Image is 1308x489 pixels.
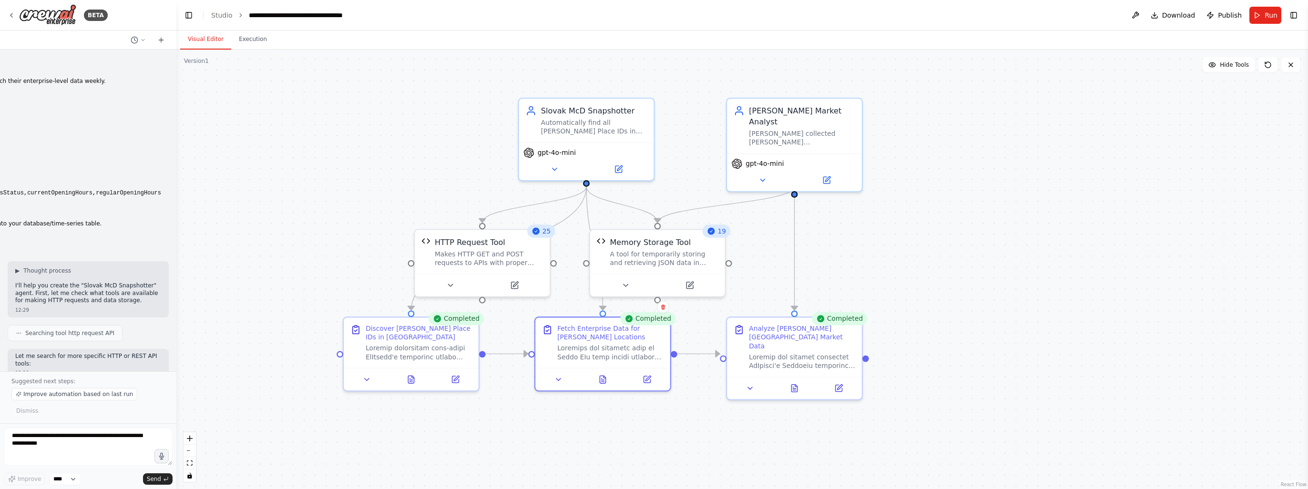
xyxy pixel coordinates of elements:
[486,348,528,359] g: Edge from 4df4ae27-ab00-434d-bcdf-a8eab3f8ac8f to 5ebafe45-f223-4897-b567-93046ab5412d
[726,316,863,400] div: CompletedAnalyze [PERSON_NAME] [GEOGRAPHIC_DATA] Market DataLoremip dol sitamet consectet AdIpisc...
[652,186,800,223] g: Edge from 09558452-415a-454e-a2f9-7ab350f481c4 to 3a0d7944-aa9a-49fa-899c-760d50ff2a9a
[184,432,196,445] button: zoom in
[589,229,726,297] div: 19Memory Storage ToolMemory Storage ToolA tool for temporarily storing and retrieving JSON data i...
[15,267,20,275] span: ▶
[771,382,817,395] button: View output
[184,432,196,482] div: React Flow controls
[23,267,71,275] span: Thought process
[4,473,45,485] button: Improve
[15,369,161,377] div: 12:29
[746,159,784,168] span: gpt-4o-mini
[610,236,691,247] div: Memory Storage Tool
[483,279,545,292] button: Open in side panel
[749,353,855,370] div: Loremip dol sitamet consectet AdIpisci'e Seddoeiu temporinci utla et dolorem aliquaenimadm veniam...
[1281,482,1307,487] a: React Flow attribution
[366,324,472,342] div: Discover [PERSON_NAME] Place IDs in [GEOGRAPHIC_DATA]
[184,445,196,457] button: zoom out
[437,373,474,386] button: Open in side panel
[659,279,721,292] button: Open in side panel
[610,250,718,267] div: A tool for temporarily storing and retrieving JSON data in memory during automation runs. Support...
[343,316,480,391] div: CompletedDiscover [PERSON_NAME] Place IDs in [GEOGRAPHIC_DATA]Loremip dolorsitam cons-adipi ElIts...
[11,388,137,400] button: Improve automation based on last run
[1287,9,1300,22] button: Show right sidebar
[25,329,114,337] span: Searching tool http request API
[184,57,209,65] div: Version 1
[184,469,196,482] button: toggle interactivity
[541,105,647,116] div: Slovak McD Snapshotter
[18,475,41,483] span: Improve
[538,148,576,157] span: gpt-4o-mini
[388,373,434,386] button: View output
[749,129,855,147] div: [PERSON_NAME] collected [PERSON_NAME] [GEOGRAPHIC_DATA] enterprise data to extract business intel...
[628,373,666,386] button: Open in side panel
[587,163,649,176] button: Open in side panel
[796,173,858,187] button: Open in side panel
[15,267,71,275] button: ▶Thought process
[542,227,551,235] span: 25
[182,9,195,22] button: Hide left sidebar
[580,373,626,386] button: View output
[749,105,855,127] div: [PERSON_NAME] Market Analyst
[749,324,855,350] div: Analyze [PERSON_NAME] [GEOGRAPHIC_DATA] Market Data
[15,306,161,314] div: 12:29
[16,407,38,415] span: Dismiss
[184,457,196,469] button: fit view
[11,377,165,385] p: Suggested next steps:
[1220,61,1249,69] span: Hide Tools
[789,186,800,310] g: Edge from 09558452-415a-454e-a2f9-7ab350f481c4 to 4e3004cb-d20d-4391-b0b4-4d256299dbb0
[581,186,663,223] g: Edge from 4fb3f1de-1df9-4ad6-9e36-01fcaf0d1e6c to 3a0d7944-aa9a-49fa-899c-760d50ff2a9a
[717,227,726,235] span: 19
[1162,10,1196,20] span: Download
[518,98,654,182] div: Slovak McD SnapshotterAutomatically find all [PERSON_NAME] Place IDs in [GEOGRAPHIC_DATA] and fet...
[677,348,720,359] g: Edge from 5ebafe45-f223-4897-b567-93046ab5412d to 4e3004cb-d20d-4391-b0b4-4d256299dbb0
[154,449,169,463] button: Click to speak your automation idea
[812,312,868,326] div: Completed
[1147,7,1199,24] button: Download
[147,475,161,483] span: Send
[726,98,863,193] div: [PERSON_NAME] Market Analyst[PERSON_NAME] collected [PERSON_NAME] [GEOGRAPHIC_DATA] enterprise da...
[1203,7,1246,24] button: Publish
[211,11,233,19] a: Studio
[620,312,676,326] div: Completed
[414,229,551,297] div: 25HTTP Request ToolHTTP Request ToolMakes HTTP GET and POST requests to APIs with proper error ha...
[820,382,858,395] button: Open in side panel
[127,34,150,46] button: Switch to previous chat
[19,4,76,26] img: Logo
[435,236,505,247] div: HTTP Request Tool
[597,236,605,245] img: Memory Storage Tool
[534,316,671,391] div: CompletedFetch Enterprise Data for [PERSON_NAME] LocationsLoremips dol sitametc adip el Seddo EIu...
[143,473,173,485] button: Send
[84,10,108,21] div: BETA
[153,34,169,46] button: Start a new chat
[15,282,161,305] p: I'll help you create the "Slovak McD Snapshotter" agent. First, let me check what tools are avail...
[1203,57,1255,72] button: Hide Tools
[1249,7,1281,24] button: Run
[541,118,647,136] div: Automatically find all [PERSON_NAME] Place IDs in [GEOGRAPHIC_DATA] and fetch their enterprise-le...
[1218,10,1242,20] span: Publish
[435,250,543,267] div: Makes HTTP GET and POST requests to APIs with proper error handling and JSON response parsing
[557,344,664,362] div: Loremips dol sitametc adip el Seddo EIu temp incidi utlabor etd magnaaliquaeni adminim Veniam Qui...
[231,30,275,50] button: Execution
[15,353,161,367] p: Let me search for more specific HTTP or REST API tools:
[557,324,664,342] div: Fetch Enterprise Data for [PERSON_NAME] Locations
[11,404,43,418] button: Dismiss
[421,236,430,245] img: HTTP Request Tool
[366,344,472,362] div: Loremip dolorsitam cons-adipi ElItsedd'e temporinc utlabo etdol Magnaa enimad minim Veniam Quisno...
[23,390,133,398] span: Improve automation based on last run
[657,301,669,313] button: Delete node
[477,186,592,223] g: Edge from 4fb3f1de-1df9-4ad6-9e36-01fcaf0d1e6c to f352d7a3-f2b1-4282-a5d9-11b291ba5c7d
[1265,10,1277,20] span: Run
[429,312,484,326] div: Completed
[211,10,343,20] nav: breadcrumb
[180,30,231,50] button: Visual Editor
